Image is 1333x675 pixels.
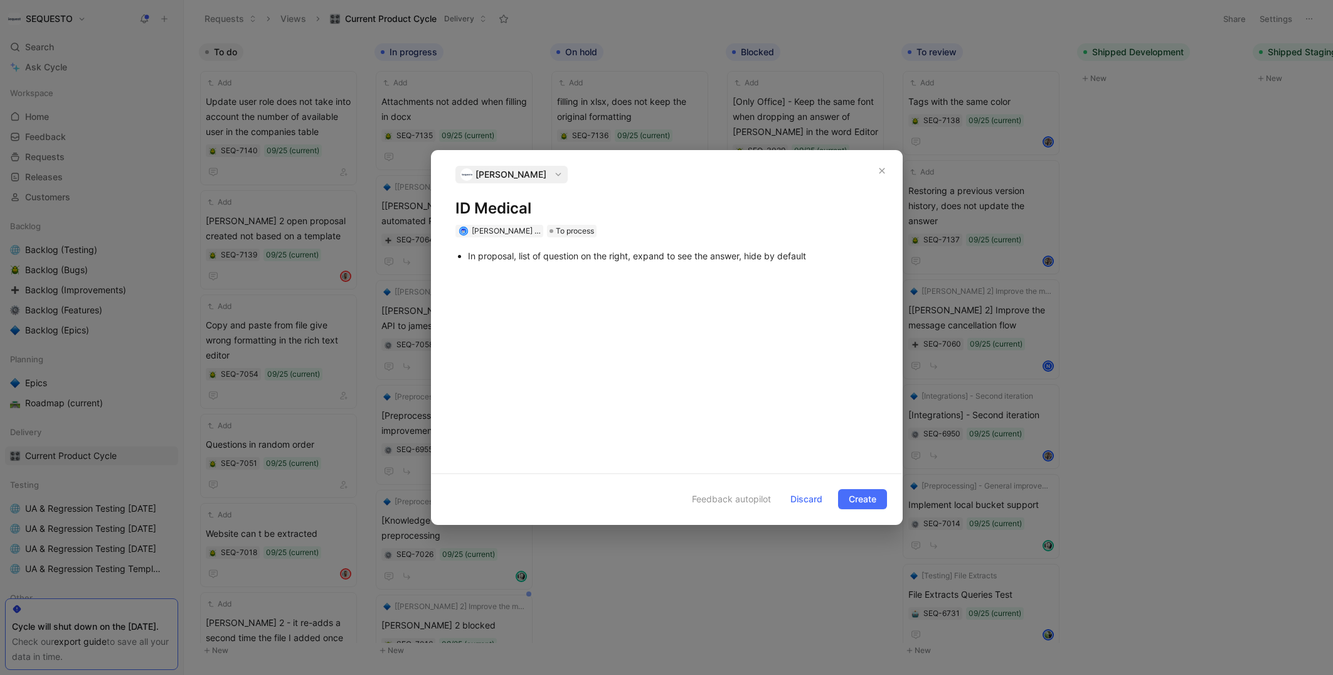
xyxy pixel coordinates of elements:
[849,492,876,507] span: Create
[692,492,771,507] span: Feedback autopilot
[468,249,878,262] div: In proposal, list of question on the right, expand to see the answer, hide by default
[455,198,878,219] h1: ID Medical
[460,168,473,181] img: logo
[790,492,822,507] span: Discard
[472,226,578,235] span: [PERSON_NAME] t'Serstevens
[455,166,568,183] button: logo[PERSON_NAME]
[666,491,775,507] button: Feedback autopilot
[460,227,467,234] img: avatar
[547,225,597,237] div: To process
[475,167,546,182] span: [PERSON_NAME]
[780,489,833,509] button: Discard
[556,225,594,237] span: To process
[838,489,887,509] button: Create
